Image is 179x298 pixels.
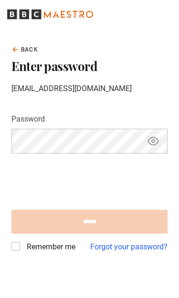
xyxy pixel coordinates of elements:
[145,133,161,150] button: Show password
[11,45,38,54] a: Back
[21,45,38,54] span: Back
[11,161,157,198] iframe: reCAPTCHA
[90,241,168,253] a: Forgot your password?
[23,241,75,253] label: Remember me
[11,83,168,94] p: [EMAIL_ADDRESS][DOMAIN_NAME]
[11,113,45,125] label: Password
[7,7,93,21] svg: BBC Maestro
[11,58,168,75] h2: Enter password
